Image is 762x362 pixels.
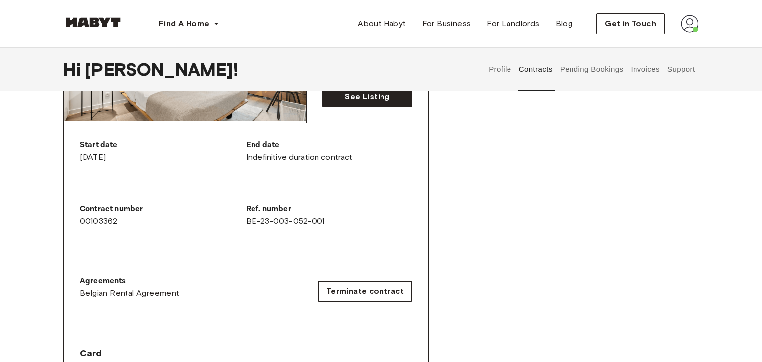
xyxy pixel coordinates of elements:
button: Pending Bookings [559,48,625,91]
div: 00103362 [80,203,246,227]
span: Blog [556,18,573,30]
a: For Landlords [479,14,547,34]
button: Profile [488,48,513,91]
button: Get in Touch [596,13,665,34]
button: Terminate contract [318,281,412,302]
img: Habyt [63,17,123,27]
button: Invoices [630,48,661,91]
button: Support [666,48,696,91]
p: Agreements [80,275,180,287]
a: For Business [414,14,479,34]
p: Contract number [80,203,246,215]
span: Find A Home [159,18,209,30]
span: See Listing [345,91,389,103]
a: See Listing [322,86,412,107]
span: Card [80,347,179,359]
button: Contracts [517,48,554,91]
span: For Landlords [487,18,539,30]
span: [PERSON_NAME] ! [85,59,238,80]
a: Blog [548,14,581,34]
span: For Business [422,18,471,30]
div: [DATE] [80,139,246,163]
div: BE-23-003-052-001 [246,203,412,227]
span: Terminate contract [326,285,404,297]
a: Belgian Rental Agreement [80,287,180,299]
button: Find A Home [151,14,227,34]
span: Hi [63,59,85,80]
p: Ref. number [246,203,412,215]
div: user profile tabs [485,48,698,91]
img: avatar [681,15,698,33]
div: Indefinitive duration contract [246,139,412,163]
span: About Habyt [358,18,406,30]
a: About Habyt [350,14,414,34]
p: End date [246,139,412,151]
span: Get in Touch [605,18,656,30]
p: Start date [80,139,246,151]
